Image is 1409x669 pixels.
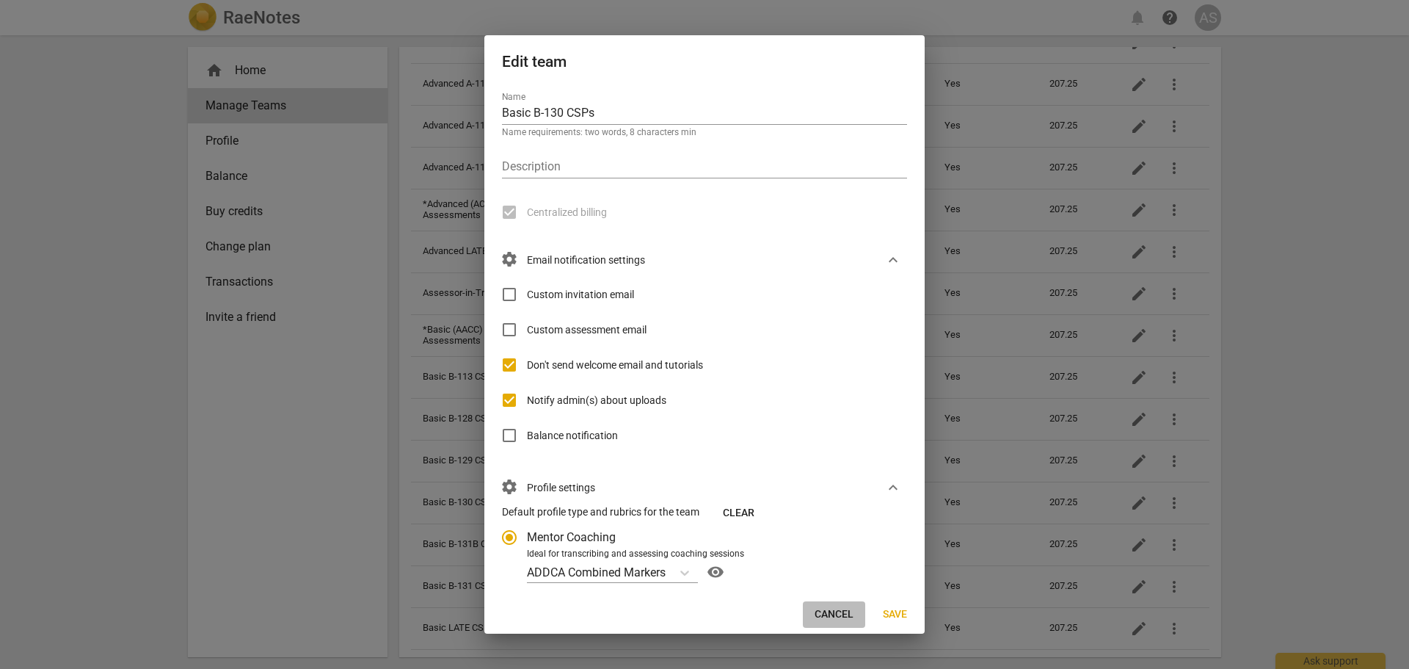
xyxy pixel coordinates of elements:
[502,128,907,137] p: Name requirements: two words, 8 characters min
[502,252,645,268] span: Email notification settings
[882,477,904,499] button: Show more
[527,393,666,408] span: Notify admin(s) about uploads
[884,479,902,496] span: expand_more
[882,249,904,271] button: Show more
[704,563,727,581] span: visibility
[667,565,670,579] input: Ideal for transcribing and assessing coaching sessionsADDCA Combined MarkersHelp
[502,505,895,520] p: Default profile type and rubrics for the team
[884,251,902,269] span: expand_more
[815,607,853,622] span: Cancel
[527,287,634,303] span: Custom invitation email
[502,53,907,71] h2: Edit team
[502,480,595,496] span: Profile settings
[527,529,616,546] span: Mentor Coaching
[500,250,518,268] span: settings
[502,520,895,585] div: Account type
[527,322,647,338] span: Custom assessment email
[527,205,607,220] span: Centralized billing
[527,548,891,561] div: Ideal for transcribing and assessing coaching sessions
[883,607,907,622] span: Save
[803,601,865,628] button: Cancel
[723,506,754,521] span: Clear
[500,478,518,496] span: settings
[698,560,727,584] a: Help
[871,601,919,628] button: Save
[502,93,525,101] label: Name
[527,428,618,444] span: Balance notification
[704,560,727,584] button: Help
[527,564,666,581] p: ADDCA Combined Markers
[711,507,766,519] button: Clear
[527,358,703,373] span: Don't send welcome email and tutorials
